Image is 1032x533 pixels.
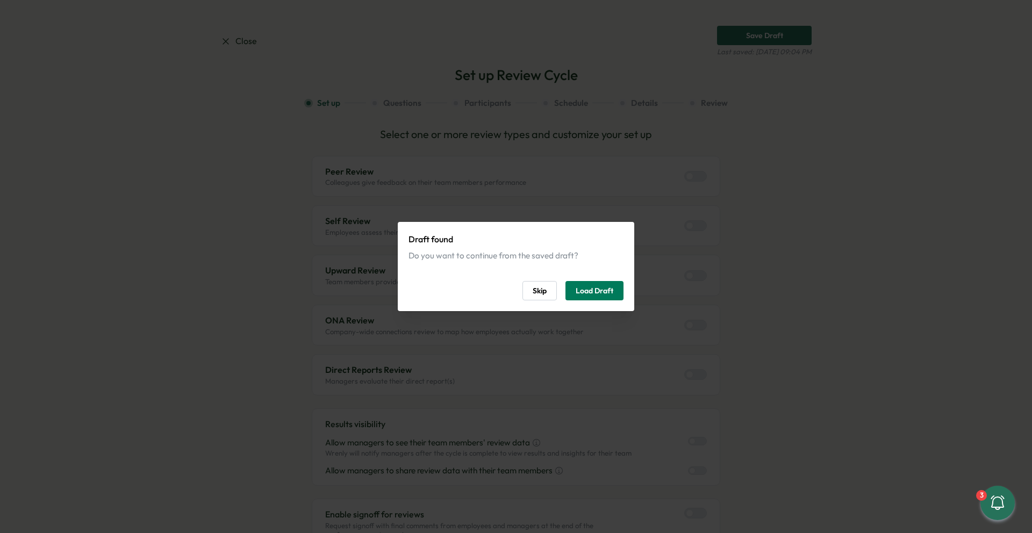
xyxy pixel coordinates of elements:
[576,282,613,300] span: Load Draft
[565,281,623,300] button: Load Draft
[976,490,987,501] div: 3
[408,250,623,262] div: Do you want to continue from the saved draft?
[408,233,623,246] p: Draft found
[522,281,557,300] button: Skip
[533,282,547,300] span: Skip
[980,486,1015,520] button: 3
